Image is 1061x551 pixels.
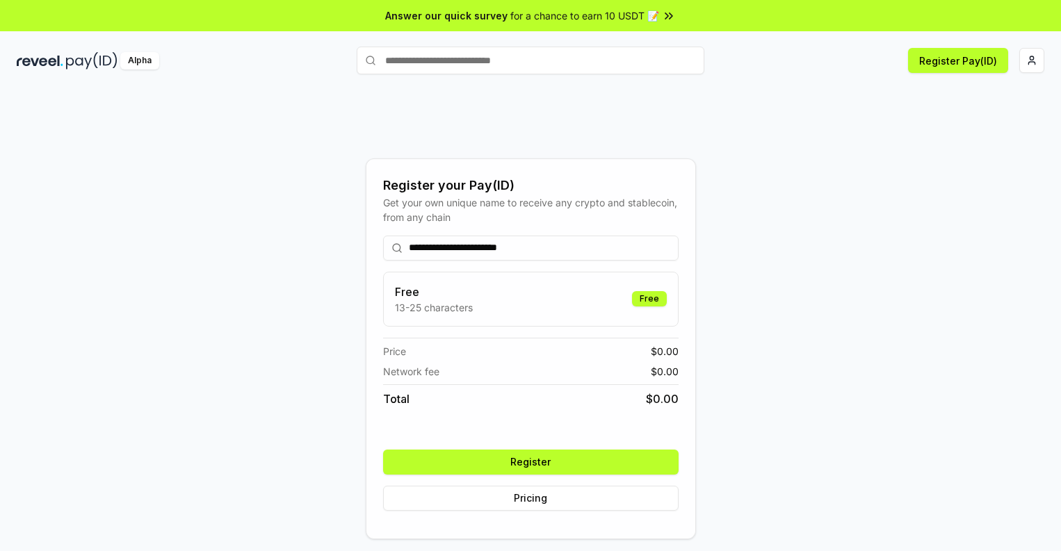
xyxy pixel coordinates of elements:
[908,48,1008,73] button: Register Pay(ID)
[383,390,410,407] span: Total
[383,344,406,359] span: Price
[510,8,659,23] span: for a chance to earn 10 USDT 📝
[17,52,63,69] img: reveel_dark
[651,344,679,359] span: $ 0.00
[395,283,473,300] h3: Free
[395,300,473,315] p: 13-25 characters
[646,390,679,407] span: $ 0.00
[66,52,118,69] img: pay_id
[383,450,679,475] button: Register
[383,364,439,379] span: Network fee
[383,486,679,511] button: Pricing
[385,8,508,23] span: Answer our quick survey
[651,364,679,379] span: $ 0.00
[632,291,667,306] div: Free
[120,52,159,69] div: Alpha
[383,176,679,195] div: Register your Pay(ID)
[383,195,679,224] div: Get your own unique name to receive any crypto and stablecoin, from any chain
